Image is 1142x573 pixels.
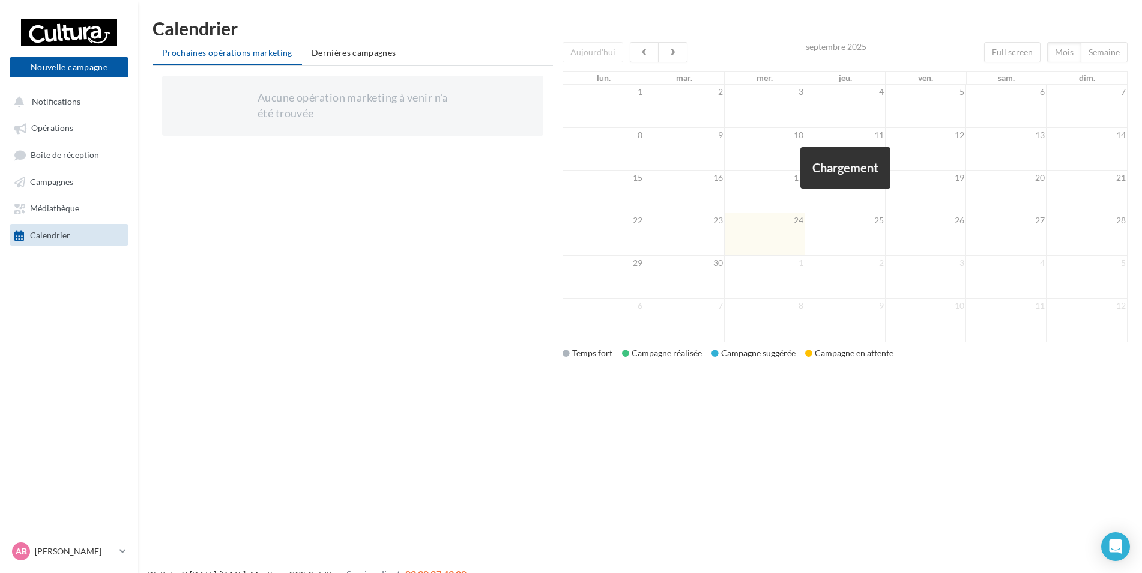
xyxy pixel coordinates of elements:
a: Boîte de réception [7,144,131,166]
div: Campagne suggérée [711,347,796,359]
span: Opérations [31,123,73,133]
a: Calendrier [7,224,131,246]
span: Médiathèque [30,204,79,214]
span: Campagnes [30,177,73,187]
span: Notifications [32,96,80,106]
p: [PERSON_NAME] [35,545,115,557]
h1: Calendrier [153,19,1128,37]
button: Nouvelle campagne [10,57,128,77]
span: Calendrier [30,230,70,240]
a: Campagnes [7,171,131,192]
div: Temps fort [563,347,612,359]
span: AB [16,545,27,557]
div: Campagne réalisée [622,347,702,359]
a: Opérations [7,117,131,138]
span: Prochaines opérations marketing [162,47,292,58]
div: Campagne en attente [805,347,893,359]
div: Aucune opération marketing à venir n'a été trouvée [258,90,449,121]
div: Chargement [800,147,890,189]
div: ' [563,42,1128,342]
span: Dernières campagnes [312,47,396,58]
div: Open Intercom Messenger [1101,532,1130,561]
span: Boîte de réception [31,150,99,160]
a: AB [PERSON_NAME] [10,540,128,563]
button: Notifications [7,90,126,112]
a: Médiathèque [7,197,131,219]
